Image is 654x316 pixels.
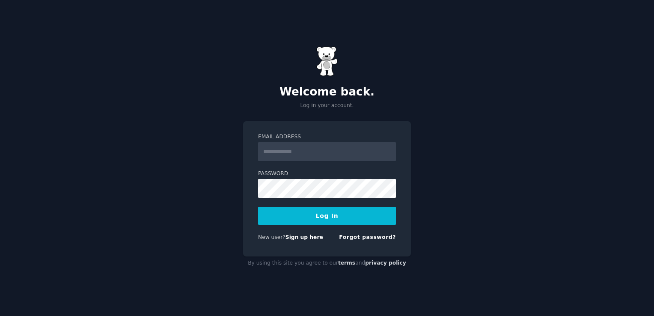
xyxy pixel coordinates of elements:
[258,234,285,240] span: New user?
[316,46,338,76] img: Gummy Bear
[338,260,355,266] a: terms
[339,234,396,240] a: Forgot password?
[243,102,411,110] p: Log in your account.
[365,260,406,266] a: privacy policy
[243,85,411,99] h2: Welcome back.
[258,207,396,225] button: Log In
[258,133,396,141] label: Email Address
[243,256,411,270] div: By using this site you agree to our and
[258,170,396,178] label: Password
[285,234,323,240] a: Sign up here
